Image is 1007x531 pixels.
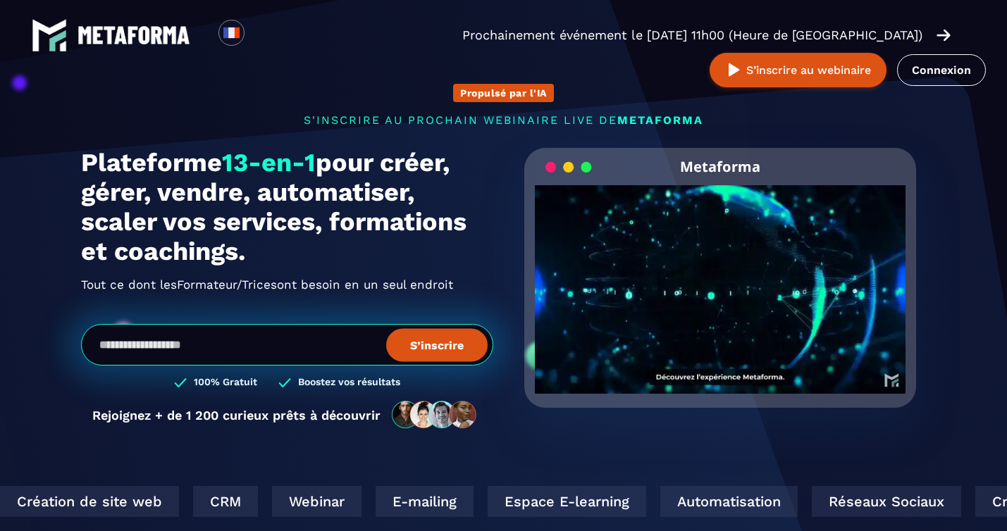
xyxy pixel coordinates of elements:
[937,27,951,43] img: arrow-right
[81,113,927,127] p: s'inscrire au prochain webinaire live de
[271,486,360,517] div: Webinar
[174,376,187,389] img: checked
[725,61,743,79] img: play
[92,408,381,423] p: Rejoignez + de 1 200 curieux prêts à découvrir
[222,148,316,177] span: 13-en-1
[680,148,760,185] h2: Metaforma
[298,376,400,389] h3: Boostez vos résultats
[535,185,906,370] video: Your browser does not support the video tag.
[81,273,493,296] h2: Tout ce dont les ont besoin en un seul endroit
[897,54,986,86] a: Connexion
[192,486,257,517] div: CRM
[177,273,277,296] span: Formateur/Trices
[617,113,703,127] span: METAFORMA
[374,486,472,517] div: E-mailing
[545,161,592,174] img: loading
[386,328,488,361] button: S’inscrire
[81,148,493,266] h1: Plateforme pour créer, gérer, vendre, automatiser, scaler vos services, formations et coachings.
[659,486,796,517] div: Automatisation
[223,24,240,42] img: fr
[78,26,190,44] img: logo
[388,400,482,430] img: community-people
[194,376,257,389] h3: 100% Gratuit
[257,27,267,44] input: Search for option
[486,486,645,517] div: Espace E-learning
[245,20,279,51] div: Search for option
[32,18,67,53] img: logo
[810,486,960,517] div: Réseaux Sociaux
[462,25,922,45] p: Prochainement événement le [DATE] 11h00 (Heure de [GEOGRAPHIC_DATA])
[278,376,291,389] img: checked
[710,53,886,87] button: S’inscrire au webinaire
